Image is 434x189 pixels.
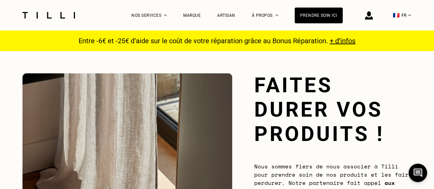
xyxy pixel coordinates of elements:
[217,13,235,18] a: Artisan
[408,14,411,16] img: menu déroulant
[330,37,355,45] a: + d’infos
[20,12,78,19] img: Logo du service de couturière Tilli
[295,8,343,23] a: Prendre soin ici
[164,14,167,16] img: Menu déroulant
[365,11,373,20] img: icône connexion
[74,37,360,45] p: Entre -6€ et -25€ d’aide sur le coût de votre réparation grâce au Bonus Réparation.
[393,12,400,19] span: 🇫🇷
[183,13,201,18] a: Marque
[275,14,278,16] img: Menu déroulant à propos
[254,73,412,146] h1: Faites durer vos produits !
